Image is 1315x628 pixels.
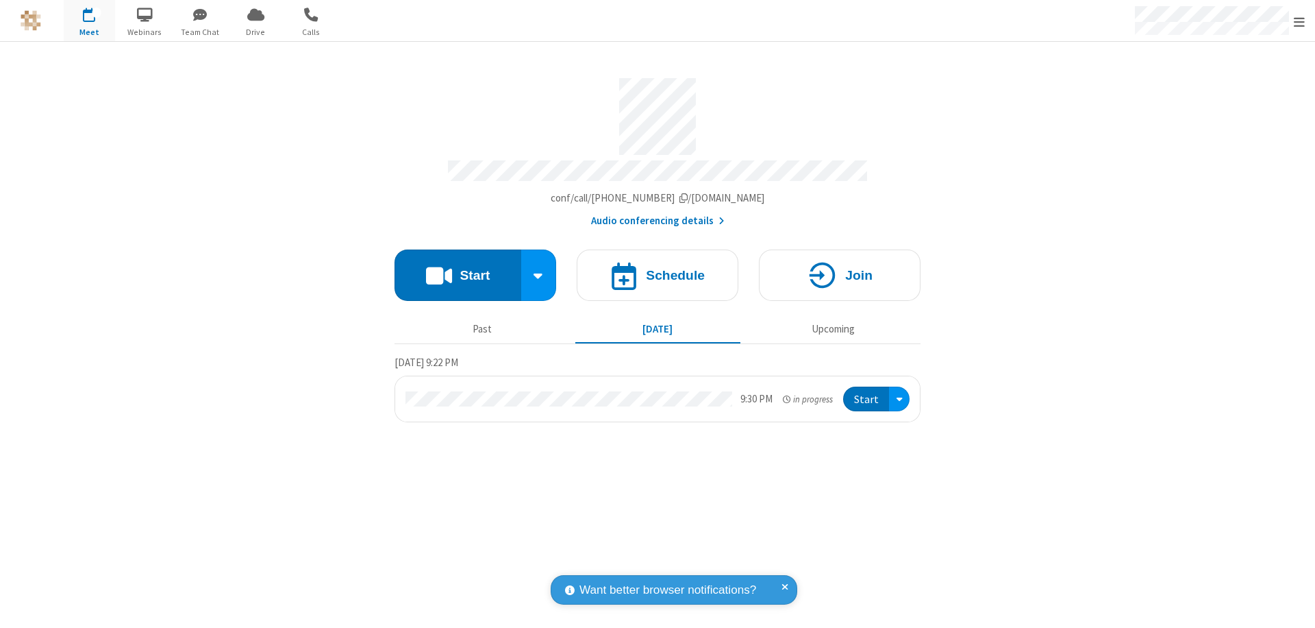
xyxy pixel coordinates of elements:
[460,269,490,282] h4: Start
[551,191,765,206] button: Copy my meeting room linkCopy my meeting room link
[119,26,171,38] span: Webinars
[646,269,705,282] h4: Schedule
[64,26,115,38] span: Meet
[400,316,565,342] button: Past
[394,68,920,229] section: Account details
[575,316,740,342] button: [DATE]
[175,26,226,38] span: Team Chat
[286,26,337,38] span: Calls
[591,213,725,229] button: Audio conferencing details
[845,269,873,282] h4: Join
[577,250,738,301] button: Schedule
[551,191,765,204] span: Copy my meeting room link
[394,250,521,301] button: Start
[579,581,756,599] span: Want better browser notifications?
[751,316,916,342] button: Upcoming
[21,10,41,31] img: QA Selenium DO NOT DELETE OR CHANGE
[783,393,833,406] em: in progress
[740,391,773,407] div: 9:30 PM
[230,26,281,38] span: Drive
[889,387,910,412] div: Open menu
[521,250,557,301] div: Start conference options
[843,387,889,412] button: Start
[92,8,101,18] div: 1
[759,250,920,301] button: Join
[394,354,920,423] section: Today's Meetings
[394,356,458,369] span: [DATE] 9:22 PM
